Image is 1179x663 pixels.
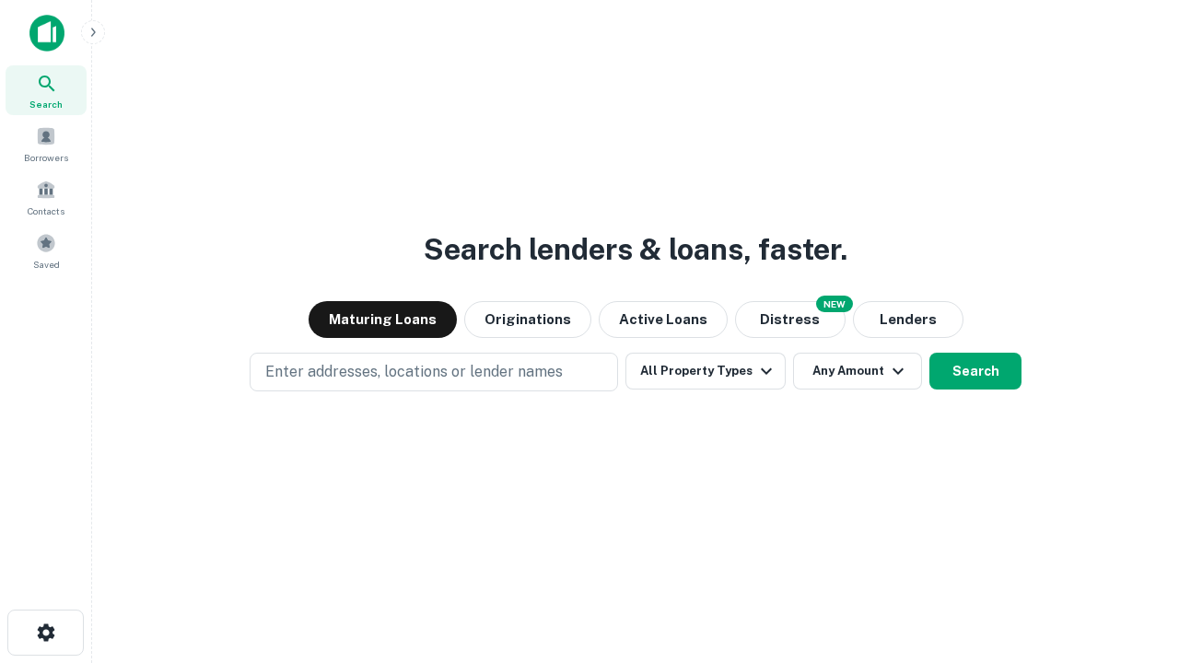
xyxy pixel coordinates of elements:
[29,97,63,111] span: Search
[1087,516,1179,604] iframe: Chat Widget
[33,257,60,272] span: Saved
[29,15,64,52] img: capitalize-icon.png
[464,301,591,338] button: Originations
[309,301,457,338] button: Maturing Loans
[6,119,87,169] a: Borrowers
[929,353,1021,390] button: Search
[599,301,728,338] button: Active Loans
[6,226,87,275] a: Saved
[793,353,922,390] button: Any Amount
[250,353,618,391] button: Enter addresses, locations or lender names
[816,296,853,312] div: NEW
[28,204,64,218] span: Contacts
[853,301,963,338] button: Lenders
[265,361,563,383] p: Enter addresses, locations or lender names
[625,353,786,390] button: All Property Types
[424,227,847,272] h3: Search lenders & loans, faster.
[6,172,87,222] a: Contacts
[6,65,87,115] a: Search
[24,150,68,165] span: Borrowers
[735,301,846,338] button: Search distressed loans with lien and other non-mortgage details.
